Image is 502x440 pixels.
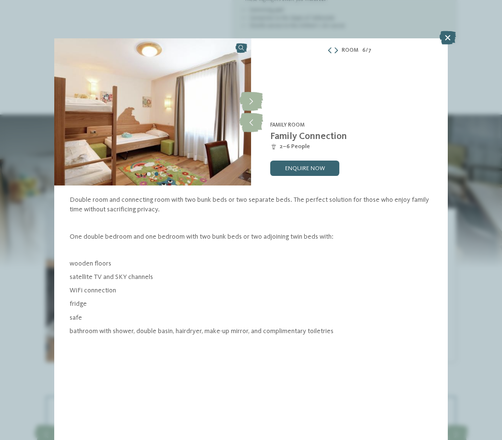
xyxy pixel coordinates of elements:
[70,259,432,268] p: wooden floors
[342,47,359,55] span: Room
[70,326,432,336] p: bathroom with shower, double basin, hairdryer, make-up mirror, and complimentary toiletries
[70,195,432,214] p: Double room and connecting room with two bunk beds or two separate beds. The perfect solution for...
[70,299,432,309] p: fridge
[70,232,432,242] p: One double bedroom and one bedroom with two bunk beds or two adjoining twin beds with:
[368,47,371,55] span: 7
[54,38,251,185] img: Family Connection
[366,47,368,55] span: /
[270,122,305,128] span: Family room
[70,272,432,282] p: satellite TV and SKY channels
[70,286,432,295] p: WiFi connection
[270,132,347,141] span: Family Connection
[147,172,151,176] div: Carousel Page 1
[362,47,366,55] span: 6
[270,161,339,176] a: enquire now
[155,172,158,176] div: Carousel Page 2 (Current Slide)
[280,142,310,151] span: 2–6 People
[70,313,432,323] p: safe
